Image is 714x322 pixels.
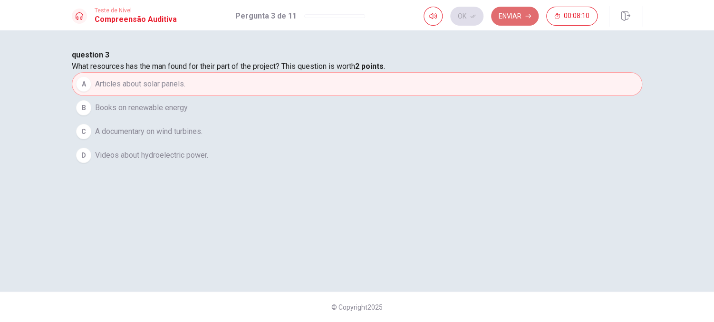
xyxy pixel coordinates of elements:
span: Videos about hydroelectric power. [95,150,208,161]
span: Articles about solar panels. [95,78,185,90]
h1: Pergunta 3 de 11 [235,10,297,22]
div: D [76,148,91,163]
button: DVideos about hydroelectric power. [72,143,642,167]
button: BBooks on renewable energy. [72,96,642,120]
span: Books on renewable energy. [95,102,189,114]
div: A [76,76,91,92]
span: Teste de Nível [95,7,177,14]
span: A documentary on wind turbines. [95,126,203,137]
div: B [76,100,91,115]
div: C [76,124,91,139]
button: AArticles about solar panels. [72,72,642,96]
button: Enviar [491,7,539,26]
span: © Copyright 2025 [331,303,383,311]
button: 00:08:10 [546,7,598,26]
span: 00:08:10 [564,12,589,20]
h4: question 3 [72,49,642,61]
h1: Compreensão Auditiva [95,14,177,25]
span: What resources has the man found for their part of the project? This question is worth . [72,62,385,71]
button: CA documentary on wind turbines. [72,120,642,143]
b: 2 points [355,62,384,71]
